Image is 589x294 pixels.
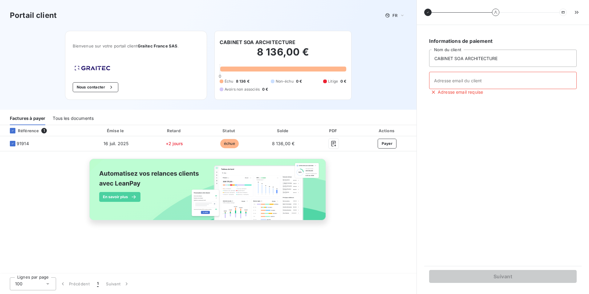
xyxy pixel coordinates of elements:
button: Précédent [56,277,93,290]
span: échue [220,139,239,148]
div: Actions [359,128,415,134]
span: 91914 [17,141,29,147]
div: Émise le [87,128,145,134]
img: banner [84,155,333,231]
div: Retard [148,128,201,134]
div: Solde [258,128,308,134]
span: Adresse email requise [438,89,483,95]
span: Litige [328,79,338,84]
button: 1 [93,277,102,290]
button: Suivant [429,270,577,283]
div: Référence [5,128,39,133]
span: 8 136,00 € [272,141,295,146]
span: 0 € [262,87,268,92]
h6: CABINET SOA ARCHITECTURE [220,39,296,46]
span: 0 [219,74,221,79]
span: 16 juil. 2025 [104,141,128,146]
div: Statut [203,128,255,134]
div: Factures à payer [10,112,45,125]
img: Company logo [73,64,112,72]
span: Non-échu [276,79,294,84]
span: Graitec France SAS [138,43,178,48]
button: Suivant [102,277,133,290]
div: Tous les documents [53,112,94,125]
span: 0 € [340,79,346,84]
h2: 8 136,00 € [220,46,346,64]
span: 0 € [296,79,302,84]
span: FR [392,13,397,18]
div: PDF [311,128,356,134]
h6: Informations de paiement [429,37,577,45]
h3: Portail client [10,10,57,21]
input: placeholder [429,50,577,67]
button: Nous contacter [73,82,118,92]
span: 8 136 € [236,79,250,84]
span: Avoirs non associés [225,87,260,92]
button: Payer [378,139,397,149]
span: +2 jours [166,141,183,146]
span: Bienvenue sur votre portail client . [73,43,199,48]
span: 1 [41,128,47,133]
input: placeholder [429,72,577,89]
span: Échu [225,79,234,84]
span: 100 [15,281,22,287]
span: 1 [97,281,99,287]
